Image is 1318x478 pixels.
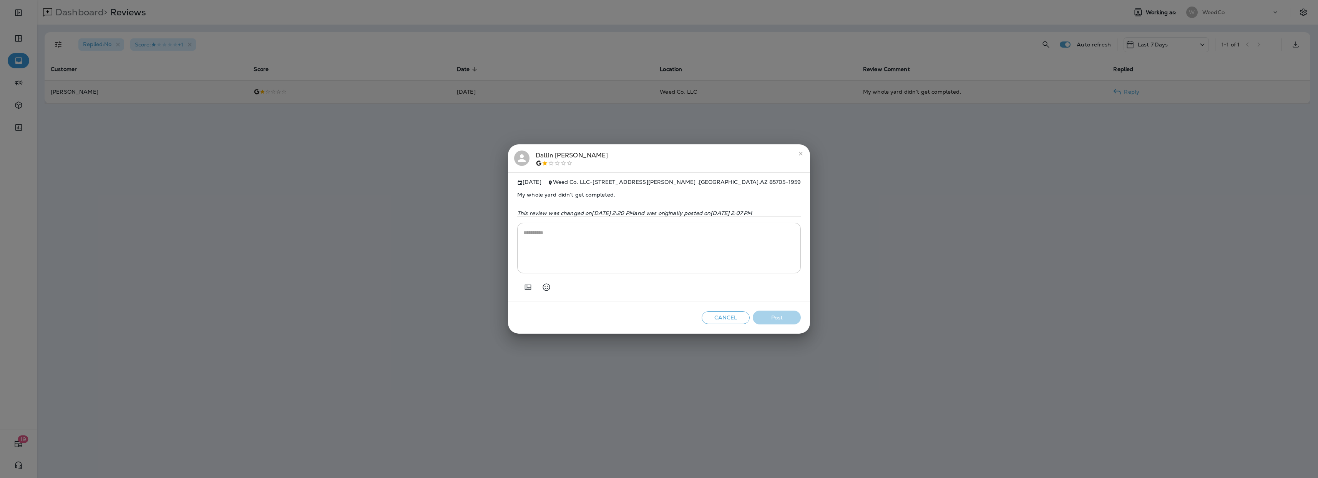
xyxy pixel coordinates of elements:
button: Add in a premade template [520,280,536,295]
span: and was originally posted on [DATE] 2:07 PM [634,210,752,217]
p: This review was changed on [DATE] 2:20 PM [517,210,801,216]
div: Dallin [PERSON_NAME] [536,151,608,167]
button: close [795,147,807,160]
button: Cancel [702,311,750,324]
span: My whole yard didn’t get completed. [517,185,801,204]
span: Weed Co. LLC - [STREET_ADDRESS][PERSON_NAME] , [GEOGRAPHIC_DATA] , AZ 85705-1959 [553,179,801,185]
span: [DATE] [517,179,541,185]
button: Select an emoji [539,280,554,295]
